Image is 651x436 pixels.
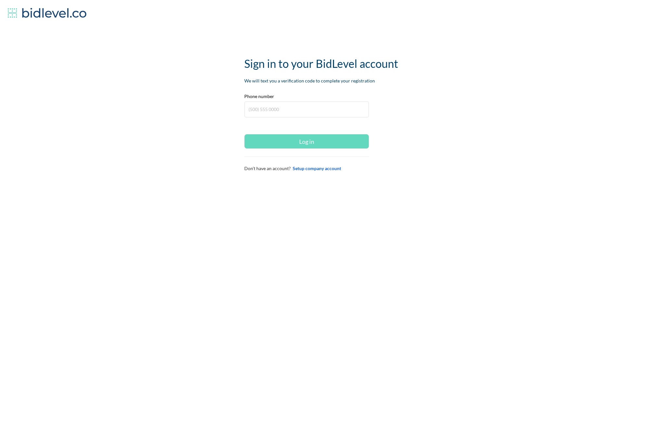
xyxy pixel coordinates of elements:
[245,102,369,117] input: (500) 555 0000
[244,93,274,99] span: Phone number
[244,78,375,84] span: We will text you a verification code to complete your registration
[244,134,369,149] button: Log in
[293,165,341,172] a: Setup company account
[244,166,291,171] span: Don’t have an account?
[244,57,398,70] span: Sign in to your BidLevel account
